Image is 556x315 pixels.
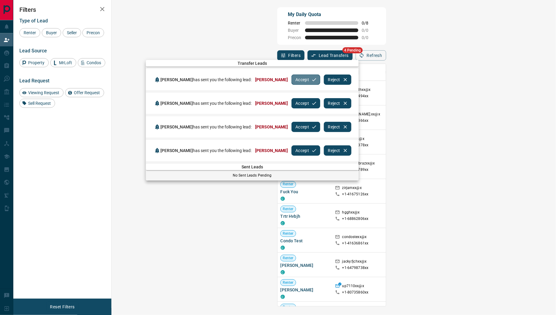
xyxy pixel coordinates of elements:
span: has sent you the following lead: [160,77,252,82]
span: [PERSON_NAME] [255,101,288,106]
p: No Sent Leads Pending [146,173,359,178]
span: [PERSON_NAME] [160,101,193,106]
span: has sent you the following lead: [160,101,252,106]
span: [PERSON_NAME] [160,77,193,82]
button: Accept [291,75,320,85]
span: has sent you the following lead: [160,124,252,129]
span: [PERSON_NAME] [160,124,193,129]
span: [PERSON_NAME] [255,124,288,129]
button: Accept [291,122,320,132]
span: Transfer Leads [146,61,359,66]
button: Reject [324,98,351,108]
span: [PERSON_NAME] [255,77,288,82]
button: Accept [291,98,320,108]
span: has sent you the following lead: [160,148,252,153]
span: [PERSON_NAME] [160,148,193,153]
button: Reject [324,122,351,132]
button: Reject [324,75,351,85]
span: [PERSON_NAME] [255,148,288,153]
button: Reject [324,145,351,156]
span: Sent Leads [146,164,359,169]
button: Accept [291,145,320,156]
